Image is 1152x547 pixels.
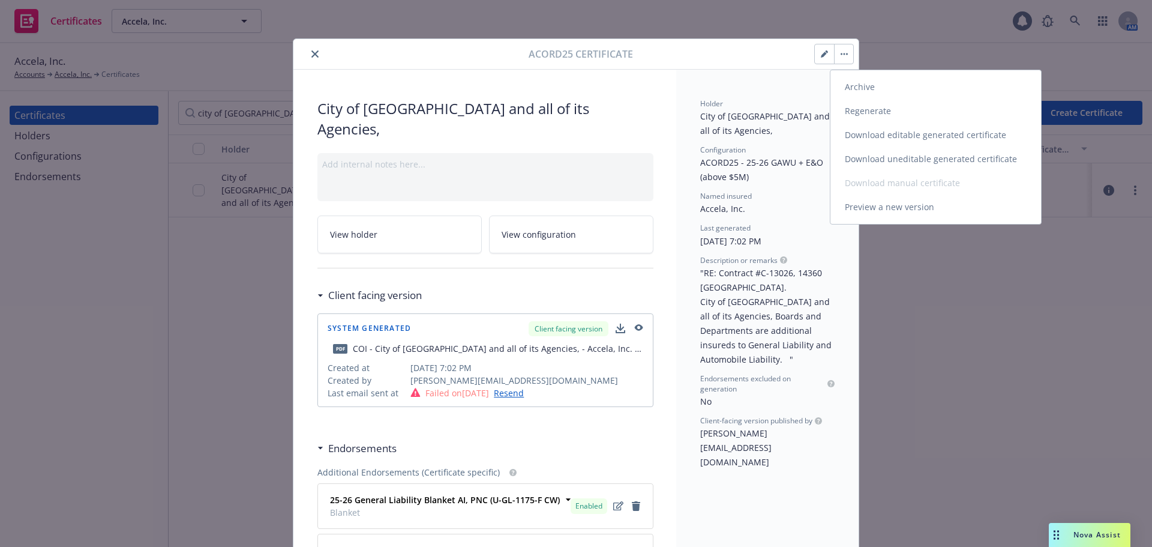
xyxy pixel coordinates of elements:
span: [DATE] 7:02 PM [410,361,644,374]
span: Failed on [DATE] [425,387,489,399]
div: COI - City of [GEOGRAPHIC_DATA] and all of its Agencies, - Accela, Inc. - fillable.pdf [353,342,643,355]
div: Endorsements [317,441,397,456]
span: Blanket [330,506,560,519]
div: Client facing version [529,321,608,336]
span: Client-facing version published by [700,416,812,426]
span: Named insured [700,191,752,201]
span: Additional Endorsements (Certificate specific) [317,466,500,479]
span: Accela, Inc. [700,203,745,214]
span: "RE: Contract #C-13026, 14360 [GEOGRAPHIC_DATA]. City of [GEOGRAPHIC_DATA] and all of its Agencie... [700,267,834,365]
span: City of [GEOGRAPHIC_DATA] and all of its Agencies, [317,98,653,139]
span: No [700,396,712,407]
a: Resend [489,387,524,399]
span: Created at [328,361,406,374]
div: Drag to move [1049,523,1064,547]
span: Acord25 certificate [529,47,633,61]
a: edit [611,499,625,513]
span: Last generated [700,223,751,233]
span: Holder [700,98,723,109]
span: [DATE] 7:02 PM [700,235,761,247]
strong: 25-26 General Liability Blanket AI, PNC (U-GL-1175-F CW) [330,494,560,506]
span: Enabled [575,501,602,512]
span: System Generated [328,325,411,332]
span: pdf [333,344,347,353]
span: Endorsements excluded on generation [700,373,825,394]
h3: Client facing version [328,288,422,303]
span: Created by [328,374,406,387]
span: [PERSON_NAME][EMAIL_ADDRESS][DOMAIN_NAME] [700,428,772,468]
span: ACORD25 - 25-26 GAWU + E&O (above $5M) [700,157,826,183]
a: View configuration [489,216,653,253]
a: View holder [317,216,482,253]
span: Configuration [700,145,746,155]
span: View configuration [502,228,576,241]
span: Description or remarks [700,255,778,265]
span: Add internal notes here... [322,159,425,170]
span: [PERSON_NAME][EMAIL_ADDRESS][DOMAIN_NAME] [410,374,644,387]
span: View holder [330,228,377,241]
span: Last email sent at [328,387,406,399]
div: Client facing version [317,288,422,303]
button: close [308,47,322,61]
button: Nova Assist [1049,523,1130,547]
h3: Endorsements [328,441,397,456]
span: City of [GEOGRAPHIC_DATA] and all of its Agencies, [700,110,832,136]
a: remove [629,499,643,513]
span: Nova Assist [1073,530,1121,540]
